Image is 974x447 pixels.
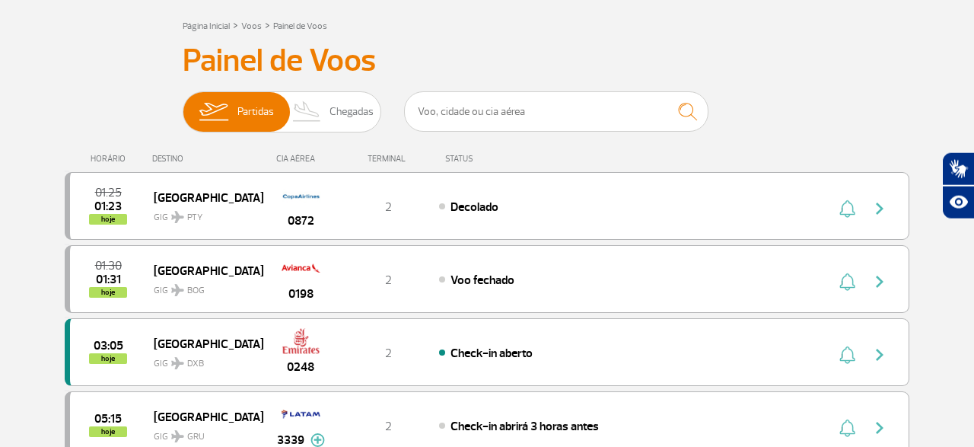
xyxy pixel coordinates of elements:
[839,346,855,364] img: sino-painel-voo.svg
[187,357,204,371] span: DXB
[69,154,152,164] div: HORÁRIO
[287,358,314,376] span: 0248
[438,154,562,164] div: STATUS
[94,413,122,424] span: 2025-09-30 05:15:00
[273,21,327,32] a: Painel de Voos
[265,16,270,34] a: >
[450,200,498,215] span: Decolado
[171,430,184,442] img: destiny_airplane.svg
[942,152,974,186] button: Abrir tradutor de língua de sinais.
[942,186,974,219] button: Abrir recursos assistivos.
[154,260,251,280] span: [GEOGRAPHIC_DATA]
[871,346,889,364] img: seta-direita-painel-voo.svg
[233,16,238,34] a: >
[450,346,533,361] span: Check-in aberto
[154,187,251,207] span: [GEOGRAPHIC_DATA]
[96,274,121,285] span: 2025-09-30 01:31:01
[89,287,127,298] span: hoje
[450,273,514,288] span: Voo fechado
[404,91,708,132] input: Voo, cidade ou cia aérea
[187,430,205,444] span: GRU
[871,419,889,437] img: seta-direita-painel-voo.svg
[95,187,122,198] span: 2025-09-30 01:25:00
[94,340,123,351] span: 2025-09-30 03:05:00
[95,260,122,271] span: 2025-09-30 01:30:00
[288,212,314,230] span: 0872
[154,407,251,426] span: [GEOGRAPHIC_DATA]
[154,276,251,298] span: GIG
[171,211,184,223] img: destiny_airplane.svg
[310,433,325,447] img: mais-info-painel-voo.svg
[339,154,438,164] div: TERMINAL
[263,154,339,164] div: CIA AÉREA
[385,200,392,215] span: 2
[171,357,184,369] img: destiny_airplane.svg
[450,419,599,434] span: Check-in abrirá 3 horas antes
[871,200,889,218] img: seta-direita-painel-voo.svg
[187,284,205,298] span: BOG
[89,426,127,437] span: hoje
[839,200,855,218] img: sino-painel-voo.svg
[154,334,251,353] span: [GEOGRAPHIC_DATA]
[385,419,392,434] span: 2
[154,203,251,225] span: GIG
[871,273,889,291] img: seta-direita-painel-voo.svg
[839,419,855,437] img: sino-painel-voo.svg
[942,152,974,219] div: Plugin de acessibilidade da Hand Talk.
[237,92,274,132] span: Partidas
[94,201,122,212] span: 2025-09-30 01:23:00
[154,349,251,371] span: GIG
[152,154,263,164] div: DESTINO
[183,42,791,80] h3: Painel de Voos
[839,273,855,291] img: sino-painel-voo.svg
[241,21,262,32] a: Voos
[285,92,329,132] img: slider-desembarque
[89,353,127,364] span: hoje
[171,284,184,296] img: destiny_airplane.svg
[89,214,127,225] span: hoje
[187,211,202,225] span: PTY
[288,285,314,303] span: 0198
[154,422,251,444] span: GIG
[329,92,374,132] span: Chegadas
[189,92,237,132] img: slider-embarque
[183,21,230,32] a: Página Inicial
[385,346,392,361] span: 2
[385,273,392,288] span: 2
